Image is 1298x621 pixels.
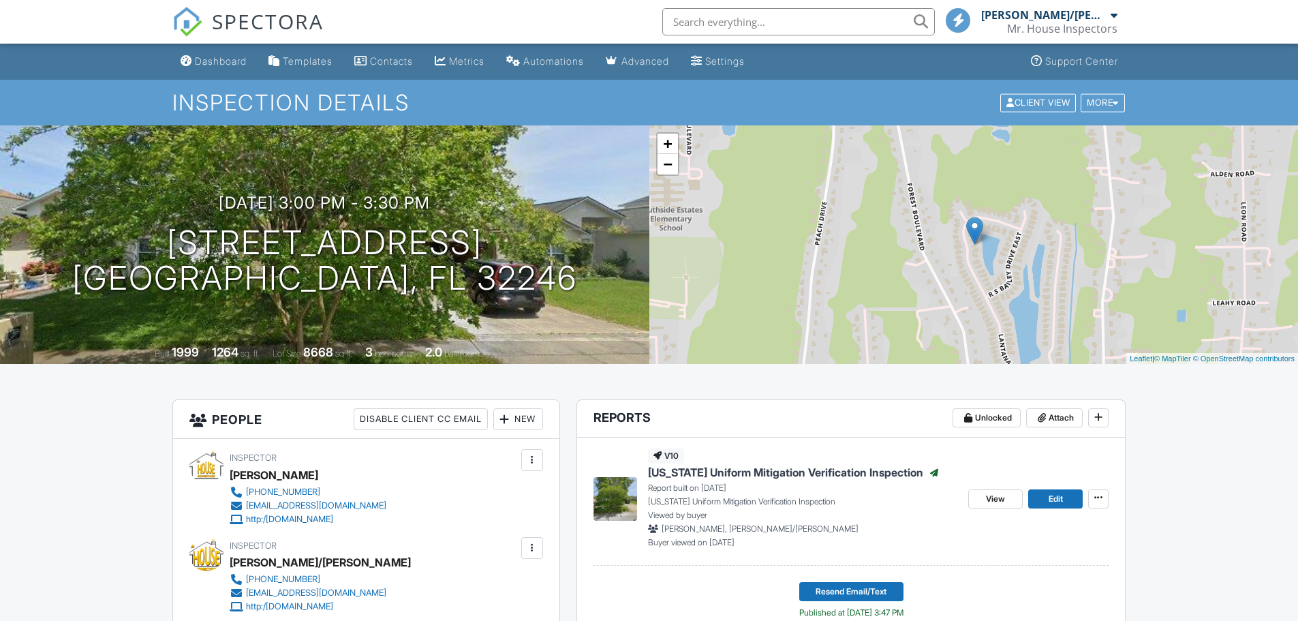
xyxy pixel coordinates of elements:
div: 1264 [212,345,238,359]
a: [EMAIL_ADDRESS][DOMAIN_NAME] [230,499,386,513]
div: Metrics [449,55,484,67]
a: Contacts [349,49,418,74]
a: Metrics [429,49,490,74]
a: Leaflet [1130,354,1152,363]
a: Automations (Basic) [501,49,589,74]
span: Lot Size [273,348,301,359]
a: Templates [263,49,338,74]
div: Disable Client CC Email [354,408,488,430]
div: Automations [523,55,584,67]
span: Inspector [230,541,277,551]
div: [PHONE_NUMBER] [246,487,320,498]
div: Advanced [621,55,669,67]
a: Settings [685,49,750,74]
h3: People [173,400,559,439]
div: 1999 [172,345,199,359]
div: Mr. House Inspectors [1007,22,1117,35]
div: [PHONE_NUMBER] [246,574,320,585]
a: [PHONE_NUMBER] [230,485,386,499]
div: [PERSON_NAME] [230,465,318,485]
div: Support Center [1045,55,1118,67]
a: Zoom in [658,134,678,154]
a: Support Center [1025,49,1124,74]
a: Dashboard [175,49,252,74]
a: http:/[DOMAIN_NAME] [230,513,386,526]
div: [EMAIL_ADDRESS][DOMAIN_NAME] [246,588,386,599]
div: More [1081,93,1125,112]
a: http:/[DOMAIN_NAME] [230,600,400,614]
div: | [1126,353,1298,365]
h1: [STREET_ADDRESS] [GEOGRAPHIC_DATA], FL 32246 [72,225,577,297]
span: sq.ft. [335,348,352,359]
div: [EMAIL_ADDRESS][DOMAIN_NAME] [246,500,386,511]
span: bathrooms [444,348,483,359]
h3: [DATE] 3:00 pm - 3:30 pm [219,194,430,212]
div: [PERSON_NAME]/[PERSON_NAME] [981,8,1107,22]
input: Search everything... [662,8,935,35]
a: SPECTORA [172,18,324,47]
a: [EMAIL_ADDRESS][DOMAIN_NAME] [230,586,400,600]
div: Client View [1000,93,1076,112]
span: SPECTORA [212,7,324,35]
span: Built [155,348,170,359]
a: [PHONE_NUMBER] [230,573,400,586]
div: Contacts [370,55,413,67]
span: bedrooms [375,348,412,359]
div: http:/[DOMAIN_NAME] [246,514,333,525]
div: 2.0 [425,345,442,359]
div: Templates [283,55,333,67]
div: New [493,408,543,430]
span: sq. ft. [241,348,260,359]
a: © OpenStreetMap contributors [1193,354,1295,363]
img: The Best Home Inspection Software - Spectora [172,7,202,37]
span: Inspector [230,453,277,463]
a: Client View [999,97,1079,107]
div: 3 [365,345,373,359]
h1: Inspection Details [172,91,1126,115]
a: Zoom out [658,154,678,175]
a: Advanced [600,49,675,74]
a: © MapTiler [1154,354,1191,363]
div: [PERSON_NAME]/[PERSON_NAME] [230,552,411,573]
div: http:/[DOMAIN_NAME] [246,601,333,612]
div: Dashboard [195,55,247,67]
div: Settings [705,55,745,67]
div: 8668 [303,345,333,359]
